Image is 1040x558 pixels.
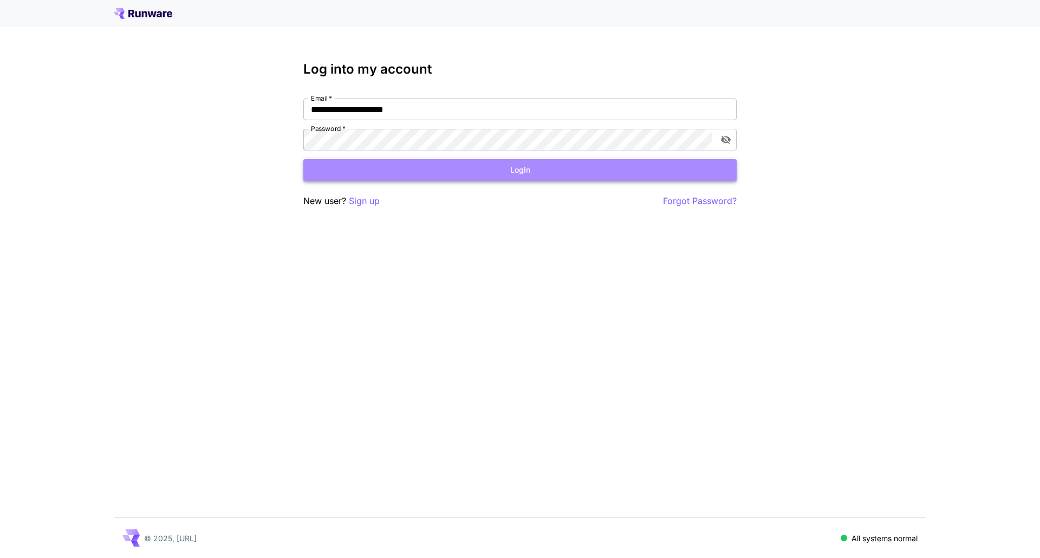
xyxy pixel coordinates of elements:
p: All systems normal [851,533,918,544]
label: Password [311,124,346,133]
button: Login [303,159,737,181]
button: Sign up [349,194,380,208]
button: toggle password visibility [716,130,736,149]
p: © 2025, [URL] [144,533,197,544]
p: New user? [303,194,380,208]
button: Forgot Password? [663,194,737,208]
h3: Log into my account [303,62,737,77]
label: Email [311,94,332,103]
